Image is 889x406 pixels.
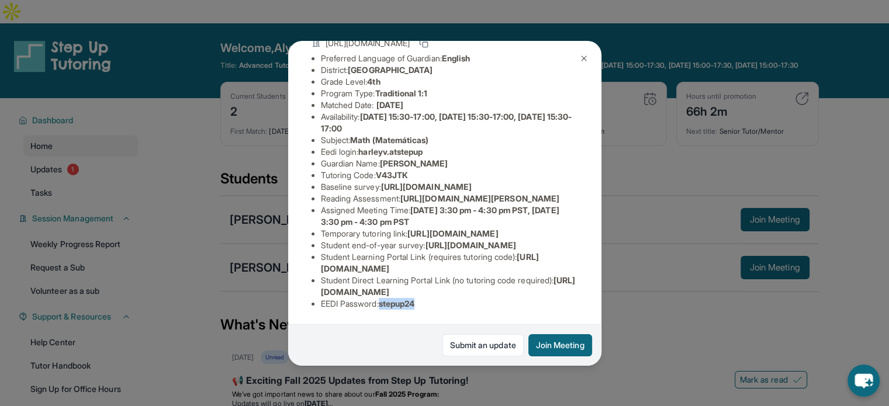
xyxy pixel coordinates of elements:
li: Temporary tutoring link : [321,228,578,240]
li: Grade Level: [321,76,578,88]
li: Student Direct Learning Portal Link (no tutoring code required) : [321,275,578,298]
span: Math (Matemáticas) [350,135,428,145]
span: V43JTK [376,170,408,180]
li: Baseline survey : [321,181,578,193]
li: Guardian Name : [321,158,578,169]
li: EEDI Password : [321,298,578,310]
button: chat-button [848,365,880,397]
span: 4th [367,77,380,86]
li: Reading Assessment : [321,193,578,204]
span: [URL][DOMAIN_NAME] [425,240,516,250]
li: Subject : [321,134,578,146]
button: Join Meeting [528,334,592,356]
span: [URL][DOMAIN_NAME] [326,37,410,49]
li: Availability: [321,111,578,134]
span: [PERSON_NAME] [380,158,448,168]
span: [URL][DOMAIN_NAME] [381,182,472,192]
img: Close Icon [579,54,589,63]
span: harleyv.atstepup [358,147,423,157]
span: [DATE] 3:30 pm - 4:30 pm PST, [DATE] 3:30 pm - 4:30 pm PST [321,205,559,227]
li: Student end-of-year survey : [321,240,578,251]
li: District: [321,64,578,76]
li: Eedi login : [321,146,578,158]
span: English [442,53,471,63]
li: Assigned Meeting Time : [321,204,578,228]
span: [DATE] [376,100,403,110]
span: [URL][DOMAIN_NAME][PERSON_NAME] [400,193,559,203]
li: Tutoring Code : [321,169,578,181]
li: Student Learning Portal Link (requires tutoring code) : [321,251,578,275]
span: Traditional 1:1 [375,88,427,98]
button: Copy link [417,36,431,50]
span: [GEOGRAPHIC_DATA] [348,65,433,75]
li: Matched Date: [321,99,578,111]
a: Submit an update [442,334,524,356]
li: Preferred Language of Guardian: [321,53,578,64]
span: [URL][DOMAIN_NAME] [407,228,498,238]
li: Program Type: [321,88,578,99]
span: stepup24 [379,299,415,308]
span: [DATE] 15:30-17:00, [DATE] 15:30-17:00, [DATE] 15:30-17:00 [321,112,572,133]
